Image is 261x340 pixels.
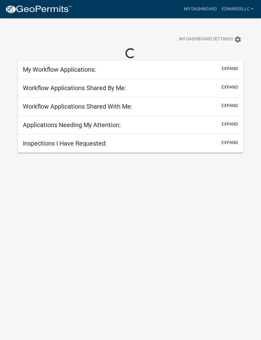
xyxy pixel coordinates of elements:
button: My Dashboard Settingssettings [174,33,247,45]
h5: Inspections I Have Requested: [23,140,107,147]
a: EDWARDSLLC [219,3,256,15]
button: expand [222,139,238,146]
button: expand [222,65,238,72]
h5: Applications Needing My Attention: [23,121,121,129]
button: expand [222,102,238,109]
i: settings [234,36,242,43]
button: expand [222,84,238,90]
h5: My Workflow Applications: [23,66,96,73]
button: expand [222,121,238,127]
h5: Workflow Applications Shared With Me: [23,103,132,110]
h5: Workflow Applications Shared By Me: [23,84,126,92]
span: My Dashboard Settings [179,36,233,43]
a: My Dashboard [182,3,219,15]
